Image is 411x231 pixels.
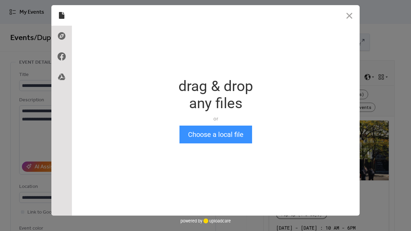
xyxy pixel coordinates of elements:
[51,26,72,46] div: Direct Link
[339,5,360,26] button: Close
[179,126,252,143] button: Choose a local file
[51,67,72,87] div: Google Drive
[178,115,253,122] div: or
[51,5,72,26] div: Local Files
[180,216,231,226] div: powered by
[178,78,253,112] div: drag & drop any files
[202,218,231,223] a: uploadcare
[51,46,72,67] div: Facebook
